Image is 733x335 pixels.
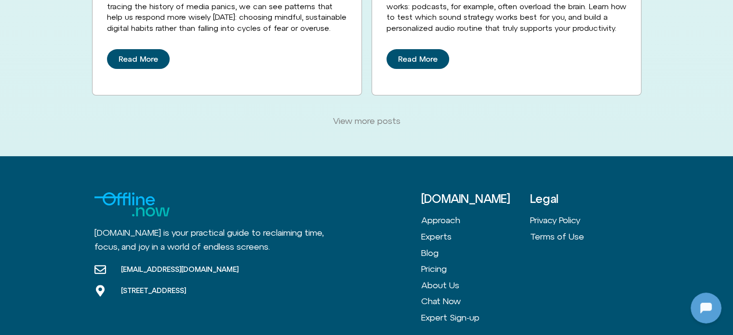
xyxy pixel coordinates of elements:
[28,6,148,19] h2: [DOMAIN_NAME]
[9,5,24,20] img: N5FCcHC.png
[119,55,158,64] span: Read More
[119,265,239,274] span: [EMAIL_ADDRESS][DOMAIN_NAME]
[398,55,438,64] span: Read More
[2,2,190,23] button: Expand Header Button
[530,228,639,245] a: Terms of Use
[530,192,639,205] h3: Legal
[421,245,530,261] a: Blog
[94,264,239,275] a: [EMAIL_ADDRESS][DOMAIN_NAME]
[168,4,185,21] svg: Close Chatbot Button
[165,247,180,263] svg: Voice Input Button
[530,212,639,228] a: Privacy Policy
[333,116,400,126] span: View more posts
[60,191,133,205] h1: [DOMAIN_NAME]
[94,228,323,252] span: [DOMAIN_NAME] is your practical guide to reclaiming time, focus, and joy in a world of endless sc...
[421,192,530,205] h3: [DOMAIN_NAME]
[321,110,412,132] a: View more posts
[386,49,449,69] a: Read More
[94,285,239,296] a: [STREET_ADDRESS]
[530,212,639,244] nav: Menu
[421,309,530,326] a: Expert Sign-up
[421,228,530,245] a: Experts
[77,143,116,181] img: N5FCcHC.png
[107,49,170,69] a: Read More
[421,212,530,325] nav: Menu
[421,212,530,228] a: Approach
[16,250,149,260] textarea: Message Input
[119,286,186,295] span: [STREET_ADDRESS]
[152,4,168,21] svg: Restart Conversation Button
[421,261,530,277] a: Pricing
[691,293,721,323] iframe: Botpress
[421,293,530,309] a: Chat Now
[94,192,170,216] img: Logo for Offline.now with the text "Offline" in blue and "Now" in Green.
[421,277,530,294] a: About Us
